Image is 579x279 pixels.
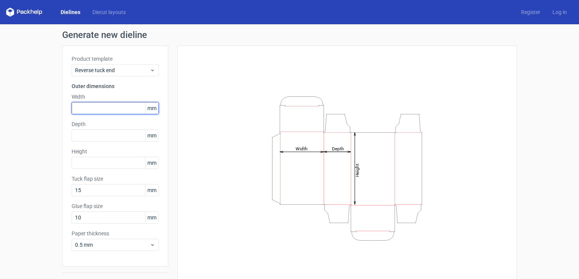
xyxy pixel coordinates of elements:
[62,30,517,39] h1: Generate new dieline
[72,120,159,128] label: Depth
[145,102,158,114] span: mm
[72,230,159,237] label: Paper thickness
[515,8,546,16] a: Register
[332,146,344,151] tspan: Depth
[72,82,159,90] h3: Outer dimensions
[72,93,159,101] label: Width
[355,163,360,177] tspan: Height
[145,130,158,141] span: mm
[296,146,308,151] tspan: Width
[72,202,159,210] label: Glue flap size
[55,8,86,16] a: Dielines
[75,241,150,249] span: 0.5 mm
[546,8,573,16] a: Log in
[75,66,150,74] span: Reverse tuck end
[145,212,158,223] span: mm
[72,148,159,155] label: Height
[72,55,159,63] label: Product template
[145,184,158,196] span: mm
[145,157,158,169] span: mm
[72,175,159,183] label: Tuck flap size
[86,8,132,16] a: Diecut layouts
